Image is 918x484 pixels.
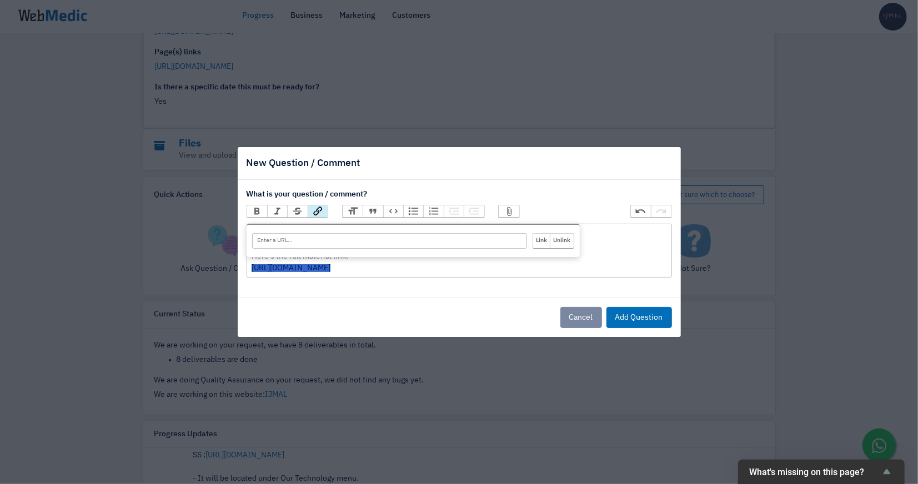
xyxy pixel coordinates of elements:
button: Link [308,205,328,218]
input: Link [533,234,550,248]
button: Bold [247,205,267,218]
button: Decrease Level [444,205,464,218]
button: Add Question [606,307,672,328]
h5: New Question / Comment [247,156,360,170]
strong: What is your question / comment? [247,190,368,198]
button: Attach Files [499,205,519,218]
button: Italic [267,205,287,218]
button: Cancel [560,307,602,328]
button: Show survey - What's missing on this page? [749,465,894,478]
button: Undo [631,205,651,218]
input: URL [252,233,527,249]
button: Bullets [403,205,423,218]
button: Numbers [423,205,443,218]
input: Unlink [550,234,574,248]
span: What's missing on this page? [749,467,880,477]
button: Increase Level [464,205,484,218]
button: Strikethrough [287,205,307,218]
button: Code [383,205,403,218]
button: Quote [363,205,383,218]
button: Heading [343,205,363,218]
button: Redo [651,205,671,218]
span: [URL][DOMAIN_NAME] [252,264,330,272]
